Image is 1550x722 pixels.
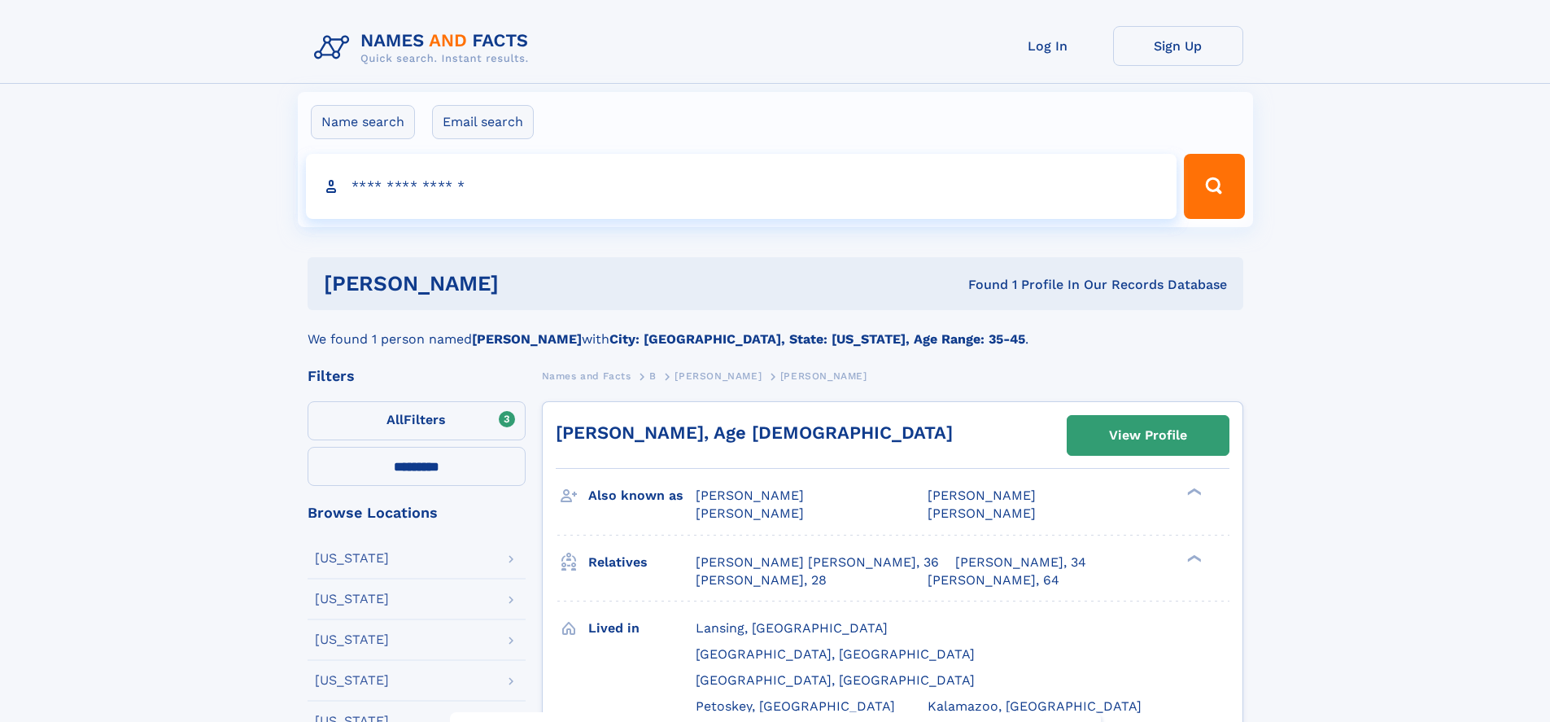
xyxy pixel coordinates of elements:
div: [US_STATE] [315,593,389,606]
span: [PERSON_NAME] [780,370,867,382]
div: [US_STATE] [315,633,389,646]
a: Log In [983,26,1113,66]
h1: [PERSON_NAME] [324,273,734,294]
a: [PERSON_NAME] [675,365,762,386]
span: [PERSON_NAME] [696,505,804,521]
b: [PERSON_NAME] [472,331,582,347]
span: [PERSON_NAME] [696,488,804,503]
span: All [386,412,404,427]
span: B [649,370,657,382]
a: [PERSON_NAME] [PERSON_NAME], 36 [696,554,939,571]
div: ❯ [1183,553,1203,563]
label: Name search [311,105,415,139]
span: [PERSON_NAME] [928,505,1036,521]
div: ❯ [1183,487,1203,497]
h3: Relatives [588,549,696,576]
div: [US_STATE] [315,552,389,565]
span: Petoskey, [GEOGRAPHIC_DATA] [696,698,895,714]
div: [US_STATE] [315,674,389,687]
label: Filters [308,401,526,440]
a: B [649,365,657,386]
div: We found 1 person named with . [308,310,1243,349]
a: View Profile [1068,416,1229,455]
a: [PERSON_NAME], 64 [928,571,1059,589]
div: Found 1 Profile In Our Records Database [733,276,1227,294]
span: [GEOGRAPHIC_DATA], [GEOGRAPHIC_DATA] [696,672,975,688]
span: [PERSON_NAME] [928,488,1036,503]
span: [GEOGRAPHIC_DATA], [GEOGRAPHIC_DATA] [696,646,975,662]
a: [PERSON_NAME], 28 [696,571,827,589]
div: View Profile [1109,417,1187,454]
a: [PERSON_NAME], Age [DEMOGRAPHIC_DATA] [556,422,953,443]
span: Kalamazoo, [GEOGRAPHIC_DATA] [928,698,1142,714]
h3: Lived in [588,615,696,642]
button: Search Button [1184,154,1244,219]
div: Browse Locations [308,505,526,520]
a: [PERSON_NAME], 34 [955,554,1086,571]
h3: Also known as [588,482,696,510]
input: search input [306,154,1177,219]
span: [PERSON_NAME] [675,370,762,382]
b: City: [GEOGRAPHIC_DATA], State: [US_STATE], Age Range: 35-45 [609,331,1025,347]
a: Sign Up [1113,26,1243,66]
img: Logo Names and Facts [308,26,542,70]
a: Names and Facts [542,365,631,386]
label: Email search [432,105,534,139]
div: Filters [308,369,526,383]
span: Lansing, [GEOGRAPHIC_DATA] [696,620,888,636]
